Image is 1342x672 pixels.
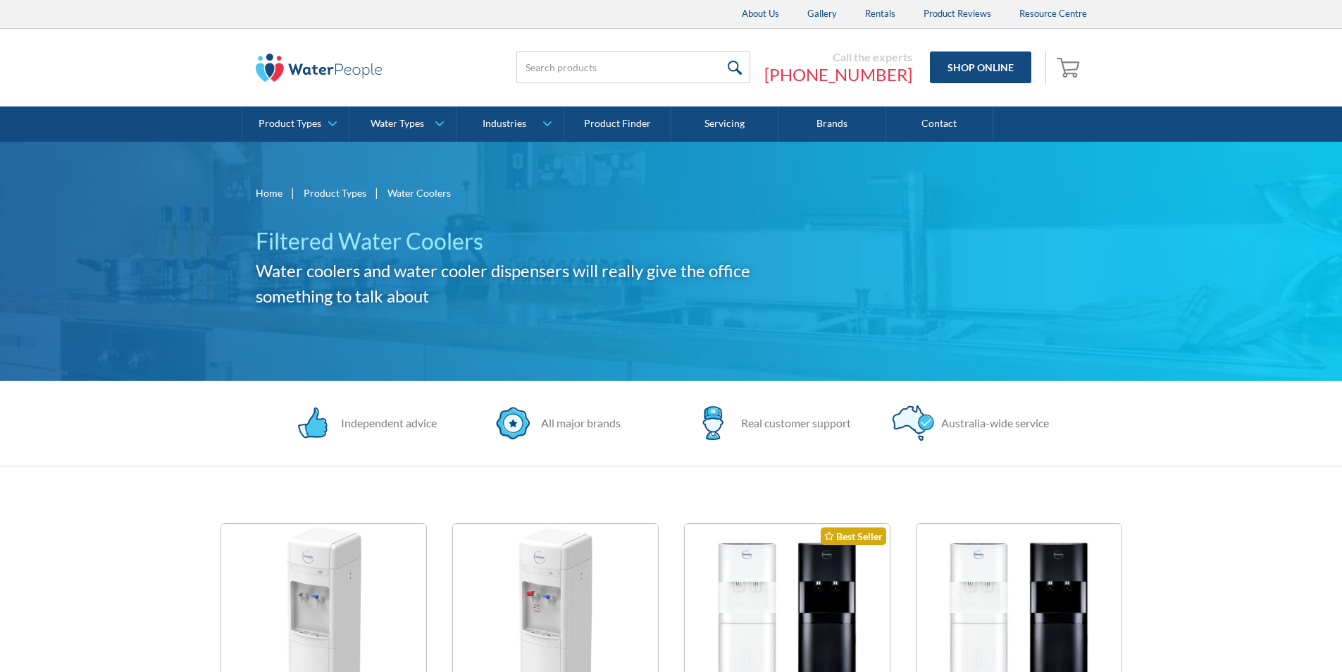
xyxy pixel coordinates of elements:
[1053,51,1087,85] a: Open empty cart
[564,106,671,142] a: Product Finder
[290,184,297,201] div: |
[821,527,886,545] div: Best Seller
[349,106,456,142] a: Water Types
[256,224,797,258] h1: Filtered Water Coolers
[764,64,912,85] a: [PHONE_NUMBER]
[334,415,437,432] div: Independent advice
[256,258,797,309] h2: Water coolers and water cooler dispensers will really give the office something to talk about
[371,118,424,130] div: Water Types
[256,185,282,200] a: Home
[886,106,993,142] a: Contact
[387,185,451,200] div: Water Coolers
[456,106,563,142] a: Industries
[259,118,321,130] div: Product Types
[930,51,1031,83] a: Shop Online
[934,415,1049,432] div: Australia-wide service
[534,415,621,432] div: All major brands
[256,54,383,82] img: The Water People
[242,106,349,142] a: Product Types
[734,415,851,432] div: Real customer support
[483,118,526,130] div: Industries
[1057,56,1083,78] img: shopping cart
[671,106,778,142] a: Servicing
[373,184,380,201] div: |
[516,51,750,83] input: Search products
[778,106,886,142] a: Brands
[304,185,366,200] a: Product Types
[764,50,912,64] div: Call the experts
